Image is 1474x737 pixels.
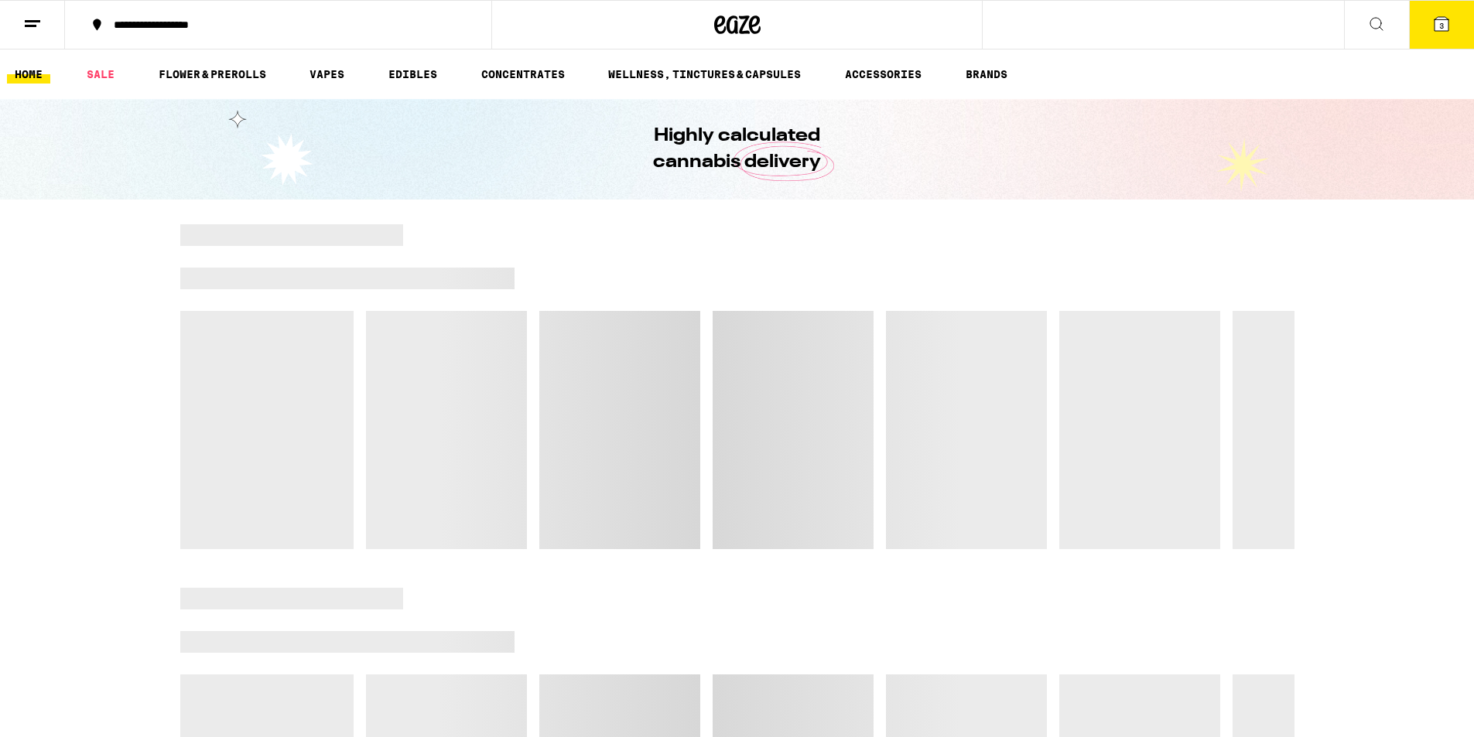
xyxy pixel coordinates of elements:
a: EDIBLES [381,65,445,84]
span: 3 [1439,21,1444,30]
h1: Highly calculated cannabis delivery [610,123,865,176]
a: ACCESSORIES [837,65,929,84]
a: WELLNESS, TINCTURES & CAPSULES [600,65,809,84]
button: 3 [1409,1,1474,49]
a: SALE [79,65,122,84]
a: FLOWER & PREROLLS [151,65,274,84]
button: BRANDS [958,65,1015,84]
a: CONCENTRATES [474,65,573,84]
a: VAPES [302,65,352,84]
a: HOME [7,65,50,84]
